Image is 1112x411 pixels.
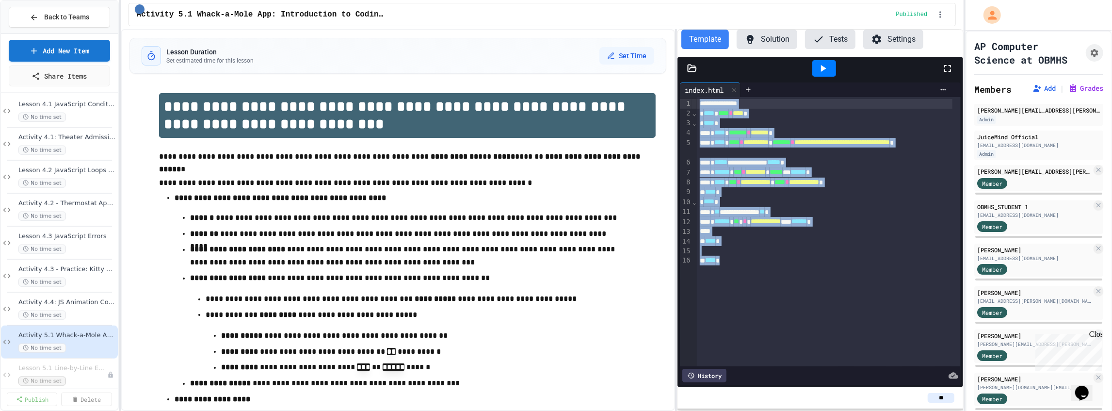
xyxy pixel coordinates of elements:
button: Solution [737,30,797,49]
button: Settings [863,30,923,49]
a: Publish [7,393,57,406]
span: Lesson 5.1 Line-by-Line Explanation of Whack-a-Mole Video Game [18,364,107,373]
span: No time set [18,212,66,221]
button: Set Time [599,47,654,65]
div: 4 [680,128,692,138]
div: Content is published and visible to students [896,11,932,18]
span: Fold line [692,119,697,127]
span: Member [982,351,1002,360]
div: [PERSON_NAME][EMAIL_ADDRESS][PERSON_NAME][DOMAIN_NAME] [977,106,1100,115]
span: Member [982,308,1002,317]
span: Activity 4.2 - Thermostat App Create Variables and Conditionals [18,199,116,208]
span: Lesson 4.2 JavaScript Loops (Iteration) [18,166,116,175]
iframe: chat widget [1071,372,1102,401]
div: 8 [680,178,692,187]
div: 16 [680,256,692,265]
div: History [682,369,726,382]
button: Back to Teams [9,7,110,28]
span: No time set [18,311,66,320]
button: Tests [805,30,855,49]
span: No time set [18,113,66,122]
iframe: chat widget [1031,330,1102,371]
div: Admin [977,115,996,124]
div: 10 [680,197,692,207]
div: [PERSON_NAME] [977,246,1092,254]
div: [EMAIL_ADDRESS][DOMAIN_NAME] [977,212,1092,219]
span: No time set [18,146,66,155]
span: Activity 5.1 Whack-a-Mole App: Introduction to Coding a Complete Create Performance Task [137,9,385,20]
div: 2 [680,109,692,118]
span: Fold line [692,198,697,206]
div: JuiceMind Official [977,132,1100,141]
div: 3 [680,118,692,128]
span: Member [982,222,1002,231]
div: index.html [680,82,741,97]
div: [EMAIL_ADDRESS][DOMAIN_NAME] [977,255,1092,262]
div: 7 [680,168,692,178]
span: No time set [18,245,66,254]
span: Lesson 4.3 JavaScript Errors [18,232,116,241]
span: Activity 4.4: JS Animation Coding Practice [18,298,116,307]
div: 9 [680,187,692,197]
div: 15 [680,247,692,256]
div: [PERSON_NAME] [977,331,1092,340]
div: Unpublished [107,372,114,378]
div: [EMAIL_ADDRESS][DOMAIN_NAME] [977,142,1100,149]
div: [EMAIL_ADDRESS][PERSON_NAME][DOMAIN_NAME] [977,297,1092,305]
button: Assignment Settings [1086,44,1103,62]
span: Activity 4.3 - Practice: Kitty App [18,265,116,274]
div: 1 [680,99,692,109]
div: Admin [977,150,996,158]
div: [PERSON_NAME] [977,375,1092,383]
span: | [1060,82,1064,94]
div: [PERSON_NAME][DOMAIN_NAME][EMAIL_ADDRESS][PERSON_NAME][DOMAIN_NAME] [977,384,1092,391]
div: 13 [680,227,692,237]
h3: Lesson Duration [167,47,254,57]
div: 12 [680,217,692,227]
div: 5 [680,138,692,158]
span: Published [896,11,928,18]
a: Delete [61,393,112,406]
div: OBMHS_STUDENT 1 [977,202,1092,211]
span: No time set [18,179,66,188]
div: 14 [680,237,692,247]
div: index.html [680,85,728,95]
button: Template [681,30,729,49]
span: No time set [18,377,66,386]
span: Activity 4.1: Theater Admission App [18,133,116,142]
h1: AP Computer Science at OBMHS [974,39,1082,66]
div: [PERSON_NAME][EMAIL_ADDRESS][PERSON_NAME][DOMAIN_NAME] [977,341,1092,348]
span: No time set [18,278,66,287]
button: Grades [1068,83,1103,93]
div: 6 [680,158,692,167]
span: Member [982,395,1002,403]
button: Add [1032,83,1056,93]
div: [PERSON_NAME] [977,288,1092,297]
span: Member [982,179,1002,188]
span: Member [982,265,1002,274]
div: 11 [680,207,692,217]
span: Back to Teams [44,12,89,22]
p: Set estimated time for this lesson [167,57,254,65]
a: Add New Item [9,40,110,62]
span: Activity 5.1 Whack-a-Mole App: Introduction to Coding a Complete Create Performance Task [18,331,116,340]
div: [PERSON_NAME][EMAIL_ADDRESS][PERSON_NAME][DOMAIN_NAME] [977,167,1092,176]
span: No time set [18,344,66,353]
h2: Members [974,82,1012,96]
a: Share Items [9,66,110,86]
span: Lesson 4.1 JavaScript Conditional Statements [18,100,116,109]
span: Fold line [692,109,697,117]
div: My Account [973,4,1003,26]
div: Chat with us now!Close [4,4,67,62]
